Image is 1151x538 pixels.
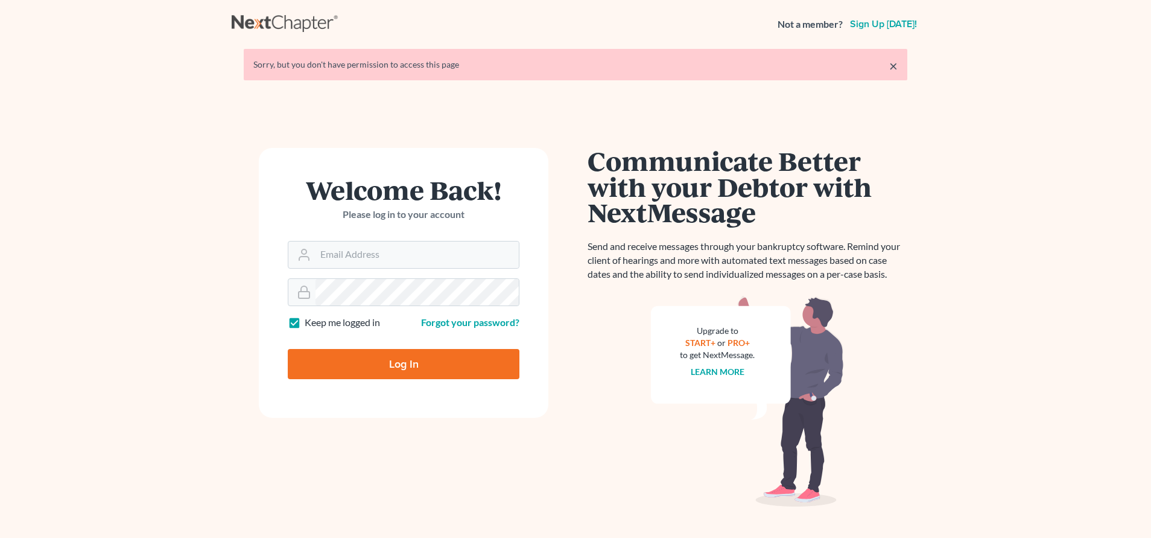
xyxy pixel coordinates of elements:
span: or [717,338,726,348]
a: PRO+ [728,338,750,348]
input: Log In [288,349,519,379]
h1: Communicate Better with your Debtor with NextMessage [588,148,907,225]
input: Email Address [315,242,519,268]
strong: Not a member? [778,18,843,31]
img: nextmessage_bg-59042aed3d76b12b5cd301f8e5b87938c9018125f34e5fa2b7a6b67550977c72.svg [651,296,844,507]
div: to get NextMessage. [680,349,755,361]
p: Please log in to your account [288,208,519,222]
div: Upgrade to [680,325,755,337]
a: Sign up [DATE]! [848,19,919,29]
div: Sorry, but you don't have permission to access this page [253,59,898,71]
a: START+ [685,338,715,348]
a: × [889,59,898,73]
a: Learn more [691,367,744,377]
h1: Welcome Back! [288,177,519,203]
p: Send and receive messages through your bankruptcy software. Remind your client of hearings and mo... [588,240,907,281]
label: Keep me logged in [305,316,380,330]
a: Forgot your password? [421,316,519,328]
